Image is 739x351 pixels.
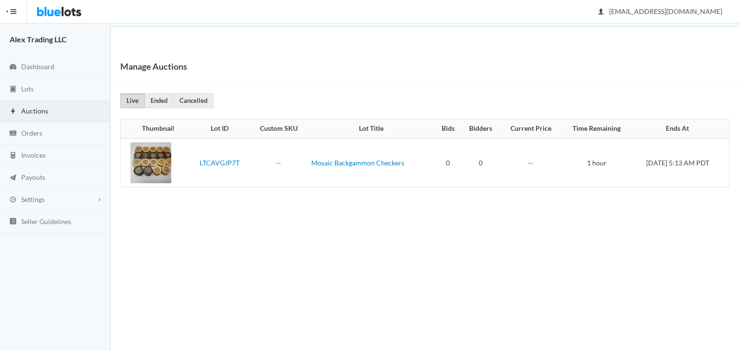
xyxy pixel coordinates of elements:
ion-icon: list box [8,217,18,226]
span: Lots [21,85,34,93]
ion-icon: cog [8,196,18,205]
td: 0 [435,138,461,188]
h1: Manage Auctions [120,59,187,74]
span: Invoices [21,151,46,159]
ion-icon: cash [8,129,18,138]
ion-icon: clipboard [8,85,18,94]
ion-icon: person [596,8,606,17]
th: Lot ID [190,119,250,138]
th: Bids [435,119,461,138]
td: -- [500,138,561,188]
th: Time Remaining [561,119,632,138]
a: Mosaic Backgammon Checkers [311,159,404,167]
span: Payouts [21,173,45,181]
a: Live [120,93,145,108]
strong: Alex Trading LLC [10,35,67,44]
th: Lot Title [307,119,434,138]
ion-icon: speedometer [8,63,18,72]
th: Thumbnail [121,119,190,138]
td: [DATE] 5:13 AM PDT [632,138,729,188]
span: Settings [21,195,45,203]
span: Seller Guidelines [21,217,71,226]
td: 1 hour [561,138,632,188]
ion-icon: calculator [8,151,18,161]
th: Ends At [632,119,729,138]
a: LTCAVGJP7T [200,159,240,167]
span: Orders [21,129,42,137]
span: Dashboard [21,63,54,71]
th: Current Price [500,119,561,138]
ion-icon: paper plane [8,174,18,183]
ion-icon: flash [8,107,18,116]
a: Ended [144,93,174,108]
a: Cancelled [173,93,214,108]
th: Custom SKU [250,119,307,138]
span: Auctions [21,107,48,115]
a: -- [276,159,281,167]
span: [EMAIL_ADDRESS][DOMAIN_NAME] [599,7,722,15]
td: 0 [461,138,500,188]
th: Bidders [461,119,500,138]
